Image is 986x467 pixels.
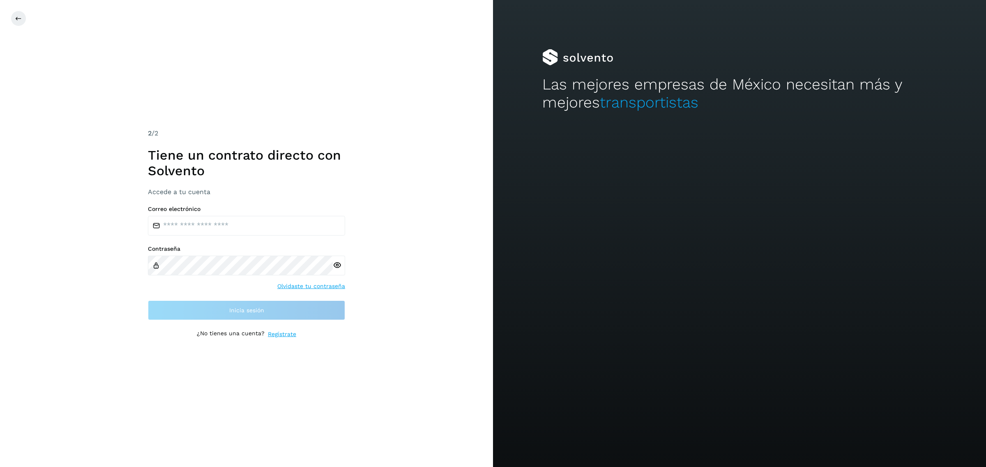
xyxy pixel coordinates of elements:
[542,76,937,112] h2: Las mejores empresas de México necesitan más y mejores
[148,129,152,137] span: 2
[148,128,345,138] div: /2
[148,300,345,320] button: Inicia sesión
[229,307,264,313] span: Inicia sesión
[197,330,265,339] p: ¿No tienes una cuenta?
[148,206,345,213] label: Correo electrónico
[148,245,345,252] label: Contraseña
[600,94,698,111] span: transportistas
[148,188,345,196] h3: Accede a tu cuenta
[277,282,345,291] a: Olvidaste tu contraseña
[268,330,296,339] a: Regístrate
[148,147,345,179] h1: Tiene un contrato directo con Solvento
